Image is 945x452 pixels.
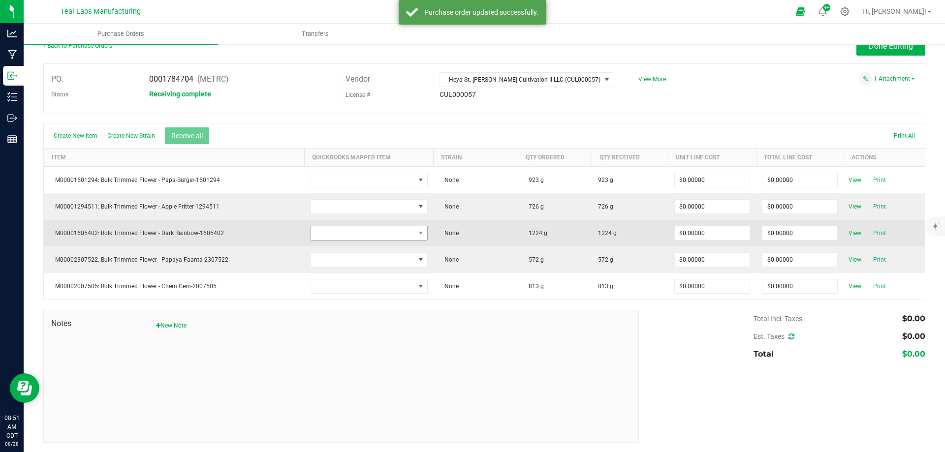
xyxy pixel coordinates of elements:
[434,148,518,166] th: Strain
[845,254,865,266] span: View
[598,255,613,264] span: 572 g
[346,72,370,87] label: Vendor
[524,177,544,183] span: 923 g
[61,7,141,16] span: Teal Labs Manufacturing
[762,279,837,293] input: $0.00000
[288,30,342,38] span: Transfers
[845,201,865,212] span: View
[762,200,837,213] input: $0.00000
[524,203,544,210] span: 726 g
[524,256,544,263] span: 572 g
[859,72,872,85] span: Attach a document
[845,280,865,292] span: View
[524,230,547,237] span: 1224 g
[675,226,750,240] input: $0.00000
[518,148,592,166] th: Qty Ordered
[870,227,889,239] span: Print
[311,252,428,267] span: NO DATA FOUND
[839,7,851,16] div: Manage settings
[50,282,299,291] div: M00002007505: Bulk Trimmed Flower - Chem Gem-2007505
[675,200,750,213] input: $0.00000
[10,373,39,403] iframe: Resource center
[165,127,209,144] button: Receive all
[440,230,459,237] span: None
[346,88,370,102] label: License #
[762,226,837,240] input: $0.00000
[50,229,299,238] div: M00001605402: Bulk Trimmed Flower - Dark Rainbow-1605402
[844,148,925,166] th: Actions
[50,255,299,264] div: M00002307522: Bulk Trimmed Flower - Papaya Faanta-2307522
[7,71,17,81] inline-svg: Inbound
[675,253,750,267] input: $0.00000
[754,332,794,340] span: Est. Taxes
[7,134,17,144] inline-svg: Reports
[218,24,412,44] a: Transfers
[675,279,750,293] input: $0.00000
[43,42,112,49] a: Back to Purchase Orders
[870,201,889,212] span: Print
[869,41,913,51] span: Done Editing
[824,6,829,10] span: 9+
[107,132,155,139] span: Create New Strain
[598,229,617,238] span: 1224 g
[440,90,476,98] span: CUL000057
[440,283,459,290] span: None
[84,30,157,38] span: Purchase Orders
[51,72,62,87] label: PO
[668,148,756,166] th: Unit Line Cost
[311,226,428,241] span: NO DATA FOUND
[894,132,915,139] span: Print All
[54,132,97,139] span: Create New Item
[762,253,837,267] input: $0.00000
[440,73,600,87] span: Heya St. [PERSON_NAME] Cultivation II LLC (CUL000057)
[440,256,459,263] span: None
[7,113,17,123] inline-svg: Outbound
[197,74,229,84] span: (METRC)
[311,279,428,294] span: NO DATA FOUND
[311,173,428,187] span: NO DATA FOUND
[4,440,19,448] p: 08/28
[440,177,459,183] span: None
[51,87,68,102] label: Status
[44,148,305,166] th: Item
[638,76,666,83] a: View More
[756,148,844,166] th: Total Line Cost
[7,50,17,60] inline-svg: Manufacturing
[870,174,889,186] span: Print
[149,90,211,98] span: Receiving complete
[598,176,613,184] span: 923 g
[754,315,802,323] span: Total Incl. Taxes
[156,321,187,330] button: New Note
[856,37,925,56] button: Done Editing
[675,173,750,187] input: $0.00000
[902,331,925,341] span: $0.00
[592,148,668,166] th: Qty Received
[902,314,925,323] span: $0.00
[598,202,613,211] span: 726 g
[50,176,299,184] div: M00001501294: Bulk Trimmed Flower - Papa-Burger-1501294
[4,414,19,440] p: 08:51 AM CDT
[149,74,193,84] span: 0001784704
[870,254,889,266] span: Print
[789,2,812,21] span: Open Ecommerce Menu
[50,202,299,211] div: M00001294511: Bulk Trimmed Flower - Apple Fritter-1294511
[51,318,187,330] span: Notes
[311,199,428,214] span: NO DATA FOUND
[754,349,774,359] span: Total
[845,174,865,186] span: View
[874,75,915,82] a: 1 Attachment
[24,24,218,44] a: Purchase Orders
[423,7,539,17] div: Purchase order updated successfully.
[7,92,17,102] inline-svg: Inventory
[7,29,17,38] inline-svg: Analytics
[524,283,544,290] span: 813 g
[902,349,925,359] span: $0.00
[440,203,459,210] span: None
[305,148,434,166] th: QuickBooks Mapped Item
[870,280,889,292] span: Print
[845,227,865,239] span: View
[862,7,926,15] span: Hi, [PERSON_NAME]!
[598,282,613,291] span: 813 g
[762,173,837,187] input: $0.00000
